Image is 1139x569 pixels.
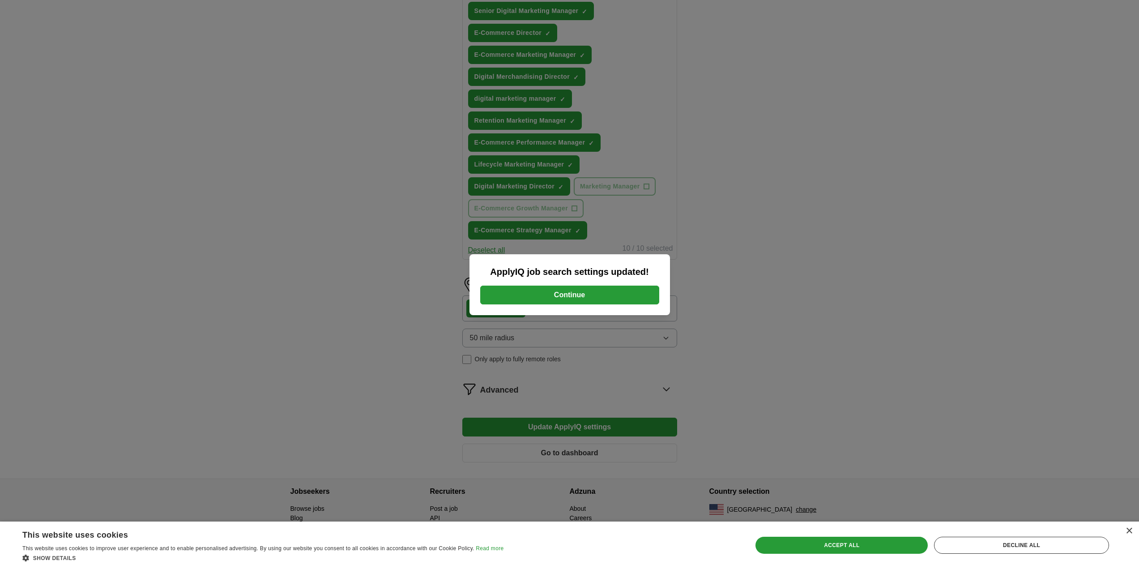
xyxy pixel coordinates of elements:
[1126,528,1132,535] div: Close
[934,537,1109,554] div: Decline all
[33,555,76,561] span: Show details
[480,286,659,304] button: Continue
[476,545,503,552] a: Read more, opens a new window
[22,545,474,552] span: This website uses cookies to improve user experience and to enable personalised advertising. By u...
[22,527,481,540] div: This website uses cookies
[755,537,928,554] div: Accept all
[480,265,659,278] h2: ApplyIQ job search settings updated!
[22,553,503,562] div: Show details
